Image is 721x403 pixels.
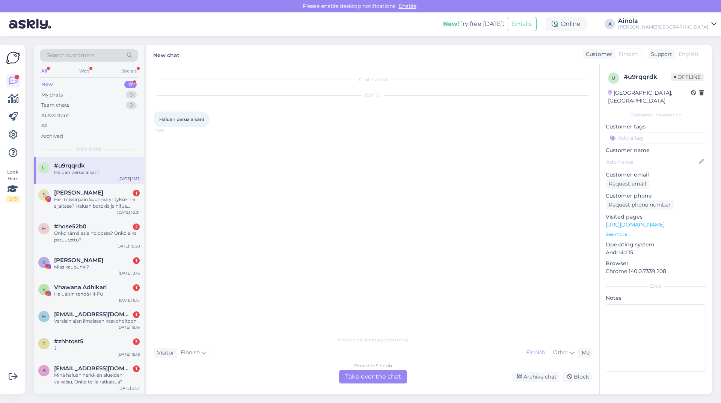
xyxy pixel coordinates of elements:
div: [DATE] 2:53 [118,385,140,391]
button: Emails [507,17,537,31]
div: 1 [133,190,140,196]
div: Choose the language and reply [154,337,592,343]
p: Android 15 [606,249,706,257]
p: Operating system [606,241,706,249]
span: English [679,50,698,58]
span: Offline [671,73,704,81]
div: 2 / 3 [6,196,20,202]
div: ? [54,345,140,352]
p: Customer email [606,171,706,179]
b: New! [443,20,459,27]
div: AI Assistant [41,112,69,119]
div: Customer [583,50,612,58]
span: Enable [397,3,419,9]
div: Visitor [154,349,174,357]
span: h [42,314,46,319]
div: 0 [126,101,137,109]
span: S [43,192,45,198]
div: All [41,122,48,130]
div: Mias kaupunki? [54,264,140,270]
div: [DATE] 10:28 [116,243,140,249]
div: Team chats [41,101,69,109]
div: Customer information [606,112,706,118]
p: Customer phone [606,192,706,200]
div: [DATE] 11:15 [118,176,140,181]
input: Add name [606,158,697,166]
span: Other [553,349,569,356]
div: 1 [133,257,140,264]
div: [DATE] 6:15 [119,297,140,303]
div: [GEOGRAPHIC_DATA], [GEOGRAPHIC_DATA] [608,89,691,105]
div: Web [78,66,91,76]
div: All [40,66,48,76]
p: Customer name [606,146,706,154]
span: u [42,165,46,171]
div: Minä haluan herkkien alueiden valkaisu, Onko teilla ratkaisua? [54,372,140,385]
div: [DATE] [154,92,592,99]
div: My chats [41,91,63,99]
span: S [43,260,45,265]
div: 1 [133,311,140,318]
div: [DATE] 10:31 [117,210,140,215]
div: Hei, missä päin Suomea yrityksenne sijaitsee? Haluan botoxia ja hifua kasvoilleni ja kaulalleni. ... [54,196,140,210]
span: h [42,226,46,231]
div: Request email [606,179,649,189]
div: Archived [41,133,63,140]
div: Block [563,372,592,382]
span: Sakar A Rashid [54,257,103,264]
div: New [41,81,53,88]
div: Varaisin ajan ilmaiseen kasvohoitoon [54,318,140,325]
a: Ainola[PERSON_NAME][GEOGRAPHIC_DATA] [618,18,716,30]
span: b [42,368,46,373]
div: [DATE] 0:16 [119,270,140,276]
div: Haluaisin tehdã Hi-Fu [54,291,140,297]
span: #u9rqqrdk [54,162,85,169]
p: Customer tags [606,123,706,131]
div: Take over the chat [339,370,407,383]
span: New chats [77,146,101,152]
div: [PERSON_NAME][GEOGRAPHIC_DATA] [618,24,708,30]
span: u [612,75,615,81]
img: Askly Logo [6,51,20,65]
div: Me [579,349,590,357]
div: # u9rqqrdk [624,72,671,82]
div: Haluan perua aikani [54,169,140,176]
span: bouazzaoui.zoulikha@hotmail.com [54,365,132,372]
p: Visited pages [606,213,706,221]
div: Request phone number [606,200,674,210]
div: Online [546,17,587,31]
a: [URL][DOMAIN_NAME] [606,221,665,228]
div: 1 [133,284,140,291]
div: A [605,19,615,29]
div: Try free [DATE]: [443,20,504,29]
span: hagertsatu1@gmail.com [54,311,132,318]
div: 2 [133,223,140,230]
p: Browser [606,260,706,267]
div: Finnish [522,347,549,358]
span: z [42,341,45,346]
div: Support [648,50,672,58]
span: #zhhtqst5 [54,338,83,345]
div: [DATE] 19:16 [118,325,140,330]
span: Finnish [618,50,638,58]
span: Sayeh Heinio [54,189,103,196]
span: Finnish [181,349,200,357]
div: Ainola [618,18,708,24]
span: Search customers [47,51,94,59]
p: See more ... [606,231,706,238]
div: Look Here [6,169,20,202]
div: Onko tämä asia hoidossa? Onko aika peruutettu? [54,230,140,243]
span: Haluan perua aikani [159,116,204,122]
p: Notes [606,294,706,302]
div: [DATE] 15:18 [118,352,140,357]
span: #hose52b0 [54,223,86,230]
input: Add a tag [606,132,706,143]
span: Vhawana Adhikari [54,284,107,291]
div: Extra [606,283,706,290]
span: V [42,287,45,292]
label: New chat [153,49,179,59]
div: 0 [126,91,137,99]
span: 11:15 [156,128,184,133]
div: Chat started [154,76,592,83]
div: Archive chat [512,372,560,382]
